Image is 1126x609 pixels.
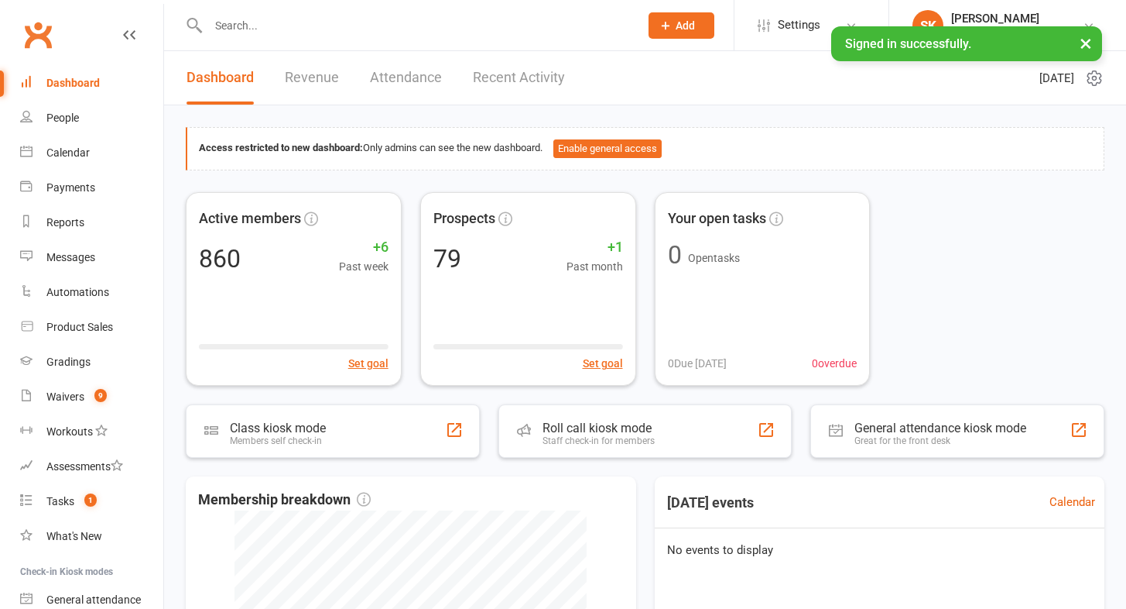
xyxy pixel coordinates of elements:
a: Attendance [370,51,442,105]
div: No events to display [649,528,1111,572]
a: Clubworx [19,15,57,54]
div: Payments [46,181,95,194]
div: Staff check-in for members [542,435,655,446]
div: Goshukan Karate Academy [951,26,1083,40]
a: Automations [20,275,163,310]
button: Set goal [348,355,388,372]
div: 0 [668,243,682,267]
span: Your open tasks [668,208,766,230]
div: General attendance [46,594,141,606]
strong: Access restricted to new dashboard: [199,142,363,153]
div: Dashboard [46,77,100,89]
span: Signed in successfully. [845,36,971,51]
div: 860 [199,246,241,271]
span: Settings [778,8,820,43]
span: Membership breakdown [198,489,371,511]
a: Recent Activity [473,51,565,105]
a: Messages [20,240,163,275]
div: Class kiosk mode [230,421,326,435]
a: Workouts [20,415,163,449]
a: Gradings [20,345,163,380]
div: Members self check-in [230,435,326,446]
button: Set goal [583,355,623,372]
span: 0 overdue [812,355,857,372]
a: Calendar [1049,493,1095,511]
a: Assessments [20,449,163,484]
button: × [1072,26,1100,60]
span: 1 [84,494,97,507]
div: Roll call kiosk mode [542,421,655,435]
a: Payments [20,170,163,205]
div: Messages [46,251,95,263]
a: Tasks 1 [20,484,163,519]
button: Add [649,12,714,39]
span: 9 [94,389,107,402]
a: Waivers 9 [20,380,163,415]
a: Reports [20,205,163,240]
a: What's New [20,519,163,554]
span: 0 Due [DATE] [668,355,727,372]
div: People [46,112,79,124]
div: Product Sales [46,321,113,333]
span: Open tasks [688,252,740,264]
div: Calendar [46,146,90,159]
a: Calendar [20,136,163,170]
div: SK [912,10,943,41]
a: People [20,101,163,136]
button: Enable general access [553,139,662,158]
span: Active members [199,208,301,230]
input: Search... [204,15,628,36]
div: Gradings [46,356,91,368]
div: Reports [46,216,84,229]
div: General attendance kiosk mode [854,421,1026,435]
span: +1 [566,236,623,259]
a: Product Sales [20,310,163,345]
div: 79 [433,246,461,271]
span: Prospects [433,208,495,230]
div: Waivers [46,391,84,403]
span: Past week [339,258,388,275]
span: [DATE] [1039,69,1074,88]
div: [PERSON_NAME] [951,12,1083,26]
div: Tasks [46,495,74,507]
span: Add [676,19,695,32]
div: Assessments [46,460,123,473]
div: Great for the front desk [854,435,1026,446]
a: Revenue [285,51,339,105]
a: Dashboard [20,66,163,101]
a: Dashboard [187,51,254,105]
span: +6 [339,236,388,259]
h3: [DATE] events [655,489,766,517]
div: Only admins can see the new dashboard. [199,139,1092,158]
div: What's New [46,530,102,542]
div: Workouts [46,425,93,438]
span: Past month [566,258,623,275]
div: Automations [46,286,109,298]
